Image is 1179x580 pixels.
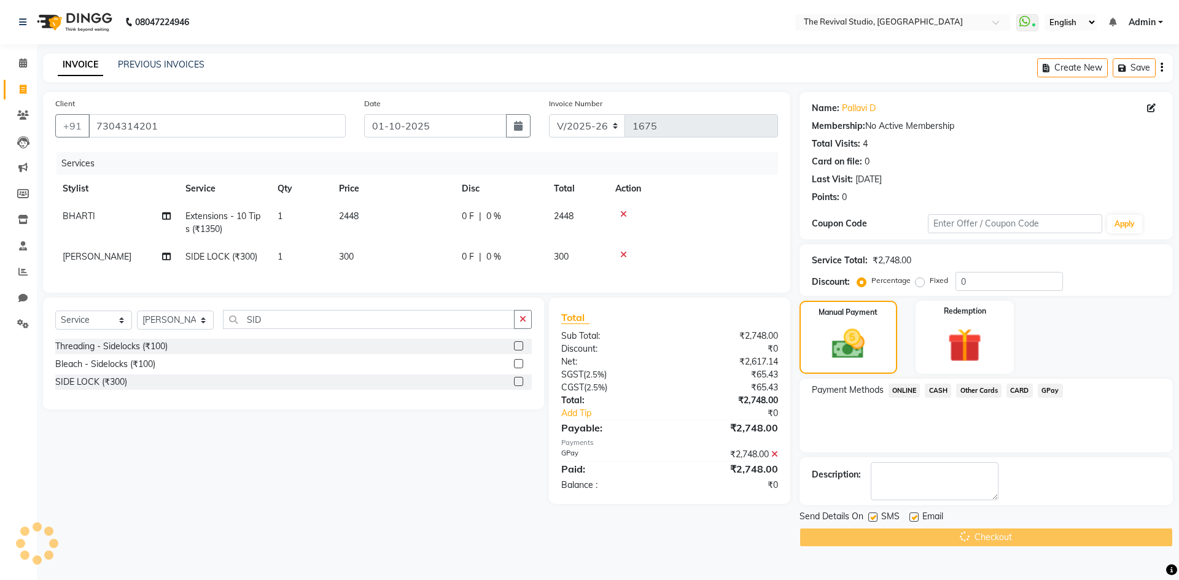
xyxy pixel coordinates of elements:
[462,210,474,223] span: 0 F
[118,59,204,70] a: PREVIOUS INVOICES
[812,468,861,481] div: Description:
[925,384,951,398] span: CASH
[339,251,354,262] span: 300
[552,479,669,492] div: Balance :
[871,275,911,286] label: Percentage
[178,175,270,203] th: Service
[956,384,1002,398] span: Other Cards
[55,340,168,353] div: Threading - Sidelocks (₹100)
[812,137,860,150] div: Total Visits:
[812,102,839,115] div: Name:
[930,275,948,286] label: Fixed
[549,98,602,109] label: Invoice Number
[669,462,787,476] div: ₹2,748.00
[552,381,669,394] div: ( )
[454,175,547,203] th: Disc
[552,420,669,435] div: Payable:
[63,211,95,222] span: BHARTI
[552,368,669,381] div: ( )
[55,114,90,137] button: +91
[669,381,787,394] div: ₹65.43
[55,175,178,203] th: Stylist
[669,420,787,435] div: ₹2,748.00
[486,210,501,223] span: 0 %
[1113,58,1156,77] button: Save
[1037,58,1108,77] button: Create New
[842,191,847,204] div: 0
[55,98,75,109] label: Client
[669,394,787,407] div: ₹2,748.00
[922,510,943,525] span: Email
[800,510,863,525] span: Send Details On
[937,324,992,366] img: _gift.svg
[819,307,877,318] label: Manual Payment
[56,152,787,175] div: Services
[669,342,787,355] div: ₹0
[486,250,501,263] span: 0 %
[669,448,787,461] div: ₹2,748.00
[552,342,669,355] div: Discount:
[1006,384,1033,398] span: CARD
[561,369,583,380] span: SGST
[881,510,900,525] span: SMS
[185,251,257,262] span: SIDE LOCK (₹300)
[547,175,608,203] th: Total
[812,120,1161,133] div: No Active Membership
[863,137,868,150] div: 4
[561,382,584,393] span: CGST
[31,5,115,39] img: logo
[552,355,669,368] div: Net:
[278,211,282,222] span: 1
[552,330,669,342] div: Sub Total:
[554,211,574,222] span: 2448
[812,120,865,133] div: Membership:
[812,155,862,168] div: Card on file:
[554,251,569,262] span: 300
[552,407,689,420] a: Add Tip
[479,210,481,223] span: |
[55,358,155,371] div: Bleach - Sidelocks (₹100)
[55,376,127,389] div: SIDE LOCK (₹300)
[561,311,589,324] span: Total
[586,369,604,379] span: 2.5%
[812,384,884,396] span: Payment Methods
[1038,384,1063,398] span: GPay
[812,217,928,230] div: Coupon Code
[889,384,920,398] span: ONLINE
[185,211,260,234] span: Extensions - 10 Tips (₹1350)
[822,325,875,363] img: _cash.svg
[552,394,669,407] div: Total:
[669,330,787,342] div: ₹2,748.00
[873,254,911,267] div: ₹2,748.00
[278,251,282,262] span: 1
[270,175,332,203] th: Qty
[669,355,787,368] div: ₹2,617.14
[689,407,787,420] div: ₹0
[586,382,605,392] span: 2.5%
[944,306,986,317] label: Redemption
[812,254,868,267] div: Service Total:
[669,479,787,492] div: ₹0
[1129,16,1156,29] span: Admin
[552,462,669,476] div: Paid:
[608,175,778,203] th: Action
[812,276,850,288] div: Discount:
[462,250,474,263] span: 0 F
[63,251,131,262] span: [PERSON_NAME]
[135,5,189,39] b: 08047224946
[552,448,669,461] div: GPay
[364,98,381,109] label: Date
[842,102,876,115] a: Pallavi D
[928,214,1102,233] input: Enter Offer / Coupon Code
[865,155,870,168] div: 0
[339,211,359,222] span: 2448
[812,191,839,204] div: Points:
[88,114,346,137] input: Search by Name/Mobile/Email/Code
[669,368,787,381] div: ₹65.43
[855,173,882,186] div: [DATE]
[479,250,481,263] span: |
[58,54,103,76] a: INVOICE
[223,310,515,329] input: Search or Scan
[561,438,778,448] div: Payments
[332,175,454,203] th: Price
